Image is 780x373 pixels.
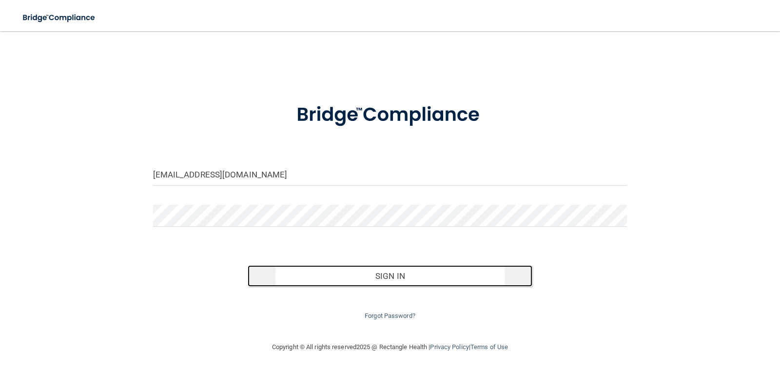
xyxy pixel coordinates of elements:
[153,164,627,186] input: Email
[212,332,568,363] div: Copyright © All rights reserved 2025 @ Rectangle Health | |
[15,8,104,28] img: bridge_compliance_login_screen.278c3ca4.svg
[430,343,468,351] a: Privacy Policy
[470,343,508,351] a: Terms of Use
[365,312,415,319] a: Forgot Password?
[611,304,768,343] iframe: Drift Widget Chat Controller
[248,265,532,287] button: Sign In
[276,90,504,140] img: bridge_compliance_login_screen.278c3ca4.svg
